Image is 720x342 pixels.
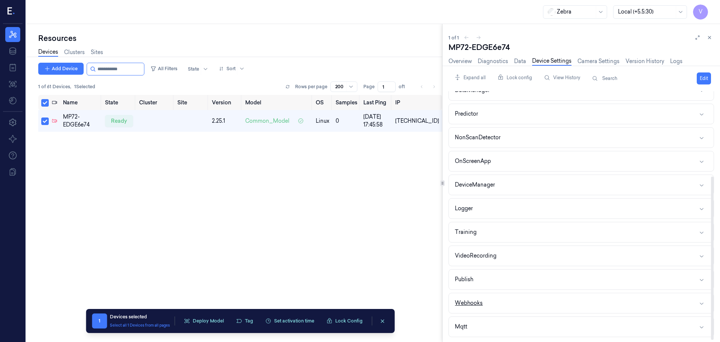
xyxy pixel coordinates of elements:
[495,72,535,84] button: Lock config
[449,104,714,124] button: Predictor
[455,323,467,331] div: Mqtt
[209,95,242,110] th: Version
[451,71,489,85] div: Expand all
[670,57,682,65] a: Logs
[448,35,459,41] span: 1 of 1
[449,246,714,266] button: VideoRecording
[478,57,508,65] a: Diagnostics
[449,128,714,148] button: NonScanDetector
[261,315,319,327] button: Set activation time
[448,57,472,65] a: Overview
[91,48,103,56] a: Sites
[532,57,571,66] a: Device Settings
[448,42,714,53] div: MP72-EDGE6e74
[449,222,714,242] button: Training
[577,57,619,65] a: Camera Settings
[242,95,313,110] th: Model
[697,72,711,84] button: Edit
[693,5,708,20] button: V
[449,175,714,195] button: DeviceManager
[392,95,442,110] th: IP
[110,322,170,328] button: Select all 1 Devices from all pages
[41,118,49,125] button: Select row
[60,95,102,110] th: Name
[136,95,174,110] th: Cluster
[313,95,333,110] th: OS
[449,199,714,218] button: Logger
[625,57,664,65] a: Version History
[102,95,136,110] th: State
[376,315,388,327] button: clearSelection
[363,113,389,129] div: [DATE] 17:45:58
[449,151,714,171] button: OnScreenApp
[514,57,526,65] a: Data
[455,205,473,212] div: Logger
[74,83,95,90] span: 1 Selected
[147,63,180,75] button: All Filters
[455,252,496,260] div: VideoRecording
[455,134,501,142] div: NonScanDetector
[92,313,107,328] span: 1
[336,117,357,125] div: 0
[322,315,367,327] button: Lock Config
[455,181,495,189] div: DeviceManager
[231,315,258,327] button: Tag
[449,293,714,313] button: Webhooks
[395,117,439,125] div: [TECHNICAL_ID]
[316,117,330,125] p: linux
[38,63,84,75] button: Add Device
[455,228,477,236] div: Training
[541,72,583,84] button: View History
[245,117,289,125] span: Common_Model
[360,95,392,110] th: Last Ping
[38,83,71,90] span: 1 of 61 Devices ,
[110,313,170,320] div: Devices selected
[399,83,411,90] span: of 1
[455,110,478,118] div: Predictor
[455,276,473,283] div: Publish
[38,48,58,57] a: Devices
[333,95,360,110] th: Samples
[455,299,483,307] div: Webhooks
[455,157,491,165] div: OnScreenApp
[179,315,228,327] button: Deploy Model
[63,113,99,129] div: MP72-EDGE6e74
[417,81,439,92] nav: pagination
[295,83,327,90] p: Rows per page
[41,99,49,107] button: Select all
[495,71,535,85] div: Lock config
[449,270,714,289] button: Publish
[174,95,209,110] th: Site
[451,72,489,84] button: Expand all
[449,317,714,337] button: Mqtt
[363,83,375,90] span: Page
[212,117,239,125] div: 2.25.1
[64,48,85,56] a: Clusters
[38,33,442,44] div: Resources
[105,115,133,127] div: ready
